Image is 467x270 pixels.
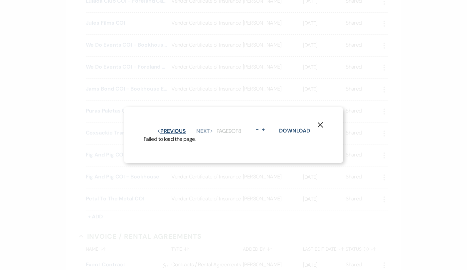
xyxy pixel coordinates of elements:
[279,127,310,134] a: Download
[144,135,323,143] div: Failed to load the page.
[157,129,186,134] button: Previous
[196,129,214,134] button: Next
[260,127,266,132] button: +
[254,127,260,132] button: -
[217,127,241,135] p: Page 9 of 8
